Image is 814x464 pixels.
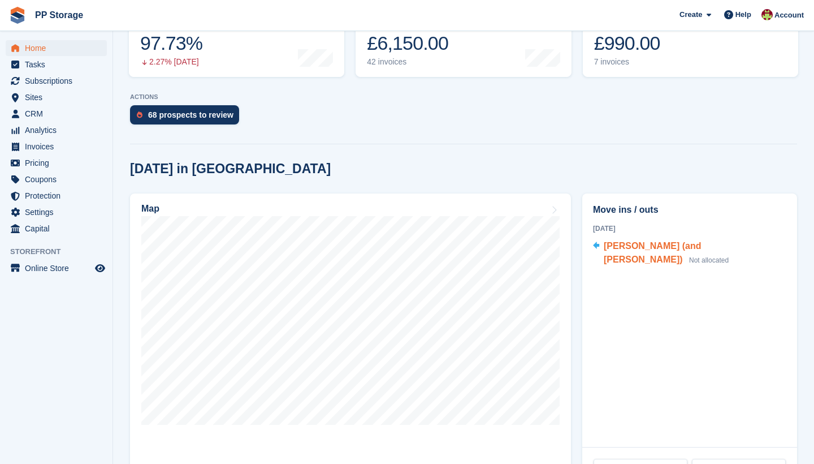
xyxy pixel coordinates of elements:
a: Month-to-date sales £6,150.00 42 invoices [356,5,571,77]
div: 68 prospects to review [148,110,233,119]
div: 97.73% [140,32,202,55]
img: Max Allen [761,9,773,20]
span: Sites [25,89,93,105]
a: menu [6,188,107,204]
span: Subscriptions [25,73,93,89]
span: Home [25,40,93,56]
span: Account [774,10,804,21]
div: £990.00 [594,32,672,55]
span: [PERSON_NAME] (and [PERSON_NAME]) [604,241,701,264]
span: Invoices [25,139,93,154]
span: Pricing [25,155,93,171]
a: menu [6,171,107,187]
span: Protection [25,188,93,204]
img: stora-icon-8386f47178a22dfd0bd8f6a31ec36ba5ce8667c1dd55bd0f319d3a0aa187defe.svg [9,7,26,24]
a: PP Storage [31,6,88,24]
a: menu [6,40,107,56]
a: menu [6,122,107,138]
a: Occupancy 97.73% 2.27% [DATE] [129,5,344,77]
a: menu [6,73,107,89]
div: 2.27% [DATE] [140,57,202,67]
span: Help [735,9,751,20]
span: Create [679,9,702,20]
span: Analytics [25,122,93,138]
div: [DATE] [593,224,786,234]
h2: Move ins / outs [593,203,786,217]
span: Storefront [10,246,112,257]
a: menu [6,155,107,171]
img: prospect-51fa495bee0391a8d652442698ab0144808aea92771e9ea1ae160a38d050c398.svg [137,111,142,118]
span: Coupons [25,171,93,187]
a: menu [6,89,107,105]
span: Tasks [25,57,93,72]
span: Capital [25,221,93,237]
a: menu [6,204,107,220]
p: ACTIONS [130,93,797,101]
span: Not allocated [689,256,729,264]
h2: Map [141,204,159,214]
span: CRM [25,106,93,122]
span: Settings [25,204,93,220]
a: Preview store [93,261,107,275]
a: menu [6,221,107,237]
a: menu [6,260,107,276]
a: Awaiting payment £990.00 7 invoices [583,5,798,77]
a: 68 prospects to review [130,105,245,130]
div: 7 invoices [594,57,672,67]
h2: [DATE] in [GEOGRAPHIC_DATA] [130,161,331,177]
a: menu [6,57,107,72]
div: 42 invoices [367,57,451,67]
span: Online Store [25,260,93,276]
a: menu [6,106,107,122]
a: menu [6,139,107,154]
div: £6,150.00 [367,32,451,55]
a: [PERSON_NAME] (and [PERSON_NAME]) Not allocated [593,239,786,268]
